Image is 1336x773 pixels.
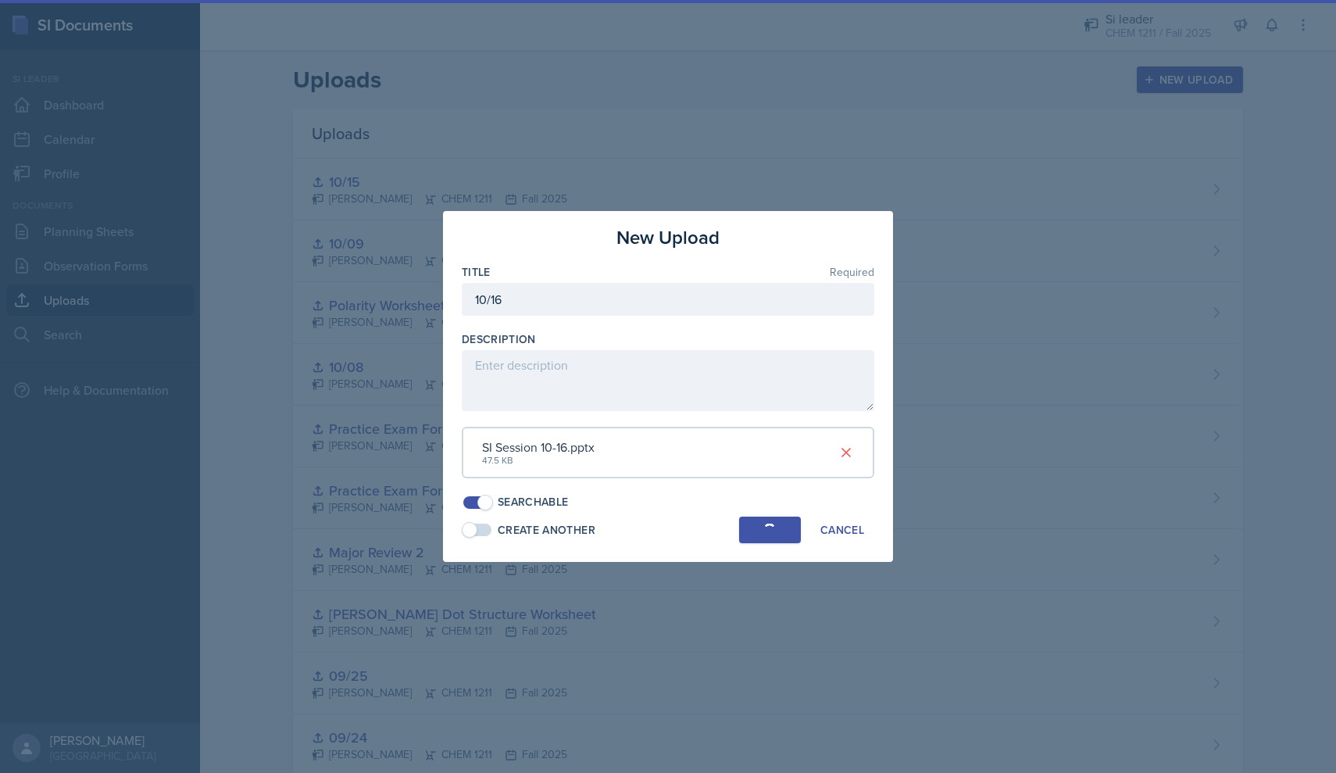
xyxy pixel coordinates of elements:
[810,517,874,543] button: Cancel
[616,224,720,252] h3: New Upload
[462,264,491,280] label: Title
[482,438,595,456] div: SI Session 10-16.pptx
[820,524,864,536] div: Cancel
[482,453,595,467] div: 47.5 KB
[498,522,595,539] div: Create Another
[498,494,569,510] div: Searchable
[462,331,536,347] label: Description
[462,283,874,316] input: Enter title
[830,267,874,277] span: Required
